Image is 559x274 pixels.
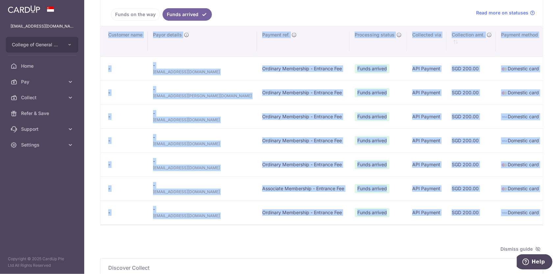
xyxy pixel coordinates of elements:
[496,57,544,80] td: Domestic card
[355,136,390,145] span: Funds arrived
[12,41,61,48] span: College of General Dental Practitioners ([GEOGRAPHIC_DATA])
[108,113,142,120] div: -
[501,210,508,216] img: visa-sm-192604c4577d2d35970c8ed26b86981c2741ebd56154ab54ad91a526f0f24972.png
[407,128,446,152] td: API Payment
[108,264,535,272] p: Discover Collect
[476,10,528,16] span: Read more on statuses
[153,117,252,123] span: [EMAIL_ADDRESS][DOMAIN_NAME]
[349,26,407,57] th: Processing status
[148,57,257,80] td: -
[501,162,508,168] img: mastercard-sm-87a3fd1e0bddd137fecb07648320f44c262e2538e7db6024463105ddbc961eb2.png
[108,209,142,216] div: -
[108,65,142,72] div: -
[262,32,290,38] span: Payment ref.
[496,128,544,152] td: Domestic card
[355,112,390,121] span: Funds arrived
[446,26,496,57] th: Collection amt. : activate to sort column ascending
[257,80,349,104] td: Ordinary Membership - Entrance Fee
[21,142,64,148] span: Settings
[407,57,446,80] td: API Payment
[21,110,64,117] span: Refer & Save
[257,104,349,128] td: Ordinary Membership - Entrance Fee
[15,5,28,11] span: Help
[21,79,64,85] span: Pay
[407,176,446,200] td: API Payment
[257,176,349,200] td: Associate Membership - Entrance Fee
[11,23,74,30] p: [EMAIL_ADDRESS][DOMAIN_NAME]
[153,189,252,195] span: [EMAIL_ADDRESS][DOMAIN_NAME]
[257,152,349,176] td: Ordinary Membership - Entrance Fee
[496,104,544,128] td: Domestic card
[257,57,349,80] td: Ordinary Membership - Entrance Fee
[407,200,446,224] td: API Payment
[496,176,544,200] td: Domestic card
[501,138,508,144] img: visa-sm-192604c4577d2d35970c8ed26b86981c2741ebd56154ab54ad91a526f0f24972.png
[257,200,349,224] td: Ordinary Membership - Entrance Fee
[496,26,544,57] th: Payment method
[148,176,257,200] td: -
[108,161,142,168] div: -
[21,126,64,132] span: Support
[496,80,544,104] td: Domestic card
[407,104,446,128] td: API Payment
[148,128,257,152] td: -
[108,137,142,144] div: -
[21,94,64,101] span: Collect
[446,200,496,224] td: SGD 200.00
[500,245,541,253] span: Dismiss guide
[501,114,508,120] img: visa-sm-192604c4577d2d35970c8ed26b86981c2741ebd56154ab54ad91a526f0f24972.png
[153,32,182,38] span: Payor details
[148,26,257,57] th: Payor details
[355,160,390,169] span: Funds arrived
[100,26,148,57] th: Customer name
[355,88,390,97] span: Funds arrived
[148,200,257,224] td: -
[148,152,257,176] td: -
[446,104,496,128] td: SGD 200.00
[257,26,349,57] th: Payment ref.
[407,80,446,104] td: API Payment
[452,32,485,38] span: Collection amt.
[21,63,64,69] span: Home
[108,264,527,272] span: Discover Collect
[355,32,394,38] span: Processing status
[446,128,496,152] td: SGD 200.00
[108,89,142,96] div: -
[407,26,446,57] th: Collected via
[355,184,390,193] span: Funds arrived
[355,208,390,217] span: Funds arrived
[153,69,252,75] span: [EMAIL_ADDRESS][DOMAIN_NAME]
[501,66,508,72] img: mastercard-sm-87a3fd1e0bddd137fecb07648320f44c262e2538e7db6024463105ddbc961eb2.png
[501,90,508,96] img: mastercard-sm-87a3fd1e0bddd137fecb07648320f44c262e2538e7db6024463105ddbc961eb2.png
[501,186,508,192] img: mastercard-sm-87a3fd1e0bddd137fecb07648320f44c262e2538e7db6024463105ddbc961eb2.png
[8,5,40,13] img: CardUp
[496,152,544,176] td: Domestic card
[517,254,552,271] iframe: Opens a widget where you can find more information
[148,80,257,104] td: -
[257,128,349,152] td: Ordinary Membership - Entrance Fee
[446,152,496,176] td: SGD 200.00
[446,176,496,200] td: SGD 200.00
[108,185,142,192] div: -
[148,104,257,128] td: -
[476,10,535,16] a: Read more on statuses
[496,200,544,224] td: Domestic card
[153,213,252,219] span: [EMAIL_ADDRESS][DOMAIN_NAME]
[153,165,252,171] span: [EMAIL_ADDRESS][DOMAIN_NAME]
[163,8,212,21] a: Funds arrived
[153,141,252,147] span: [EMAIL_ADDRESS][DOMAIN_NAME]
[446,80,496,104] td: SGD 200.00
[6,37,78,53] button: College of General Dental Practitioners ([GEOGRAPHIC_DATA])
[446,57,496,80] td: SGD 200.00
[355,64,390,73] span: Funds arrived
[407,152,446,176] td: API Payment
[111,8,160,21] a: Funds on the way
[153,93,252,99] span: [EMAIL_ADDRESS][PERSON_NAME][DOMAIN_NAME]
